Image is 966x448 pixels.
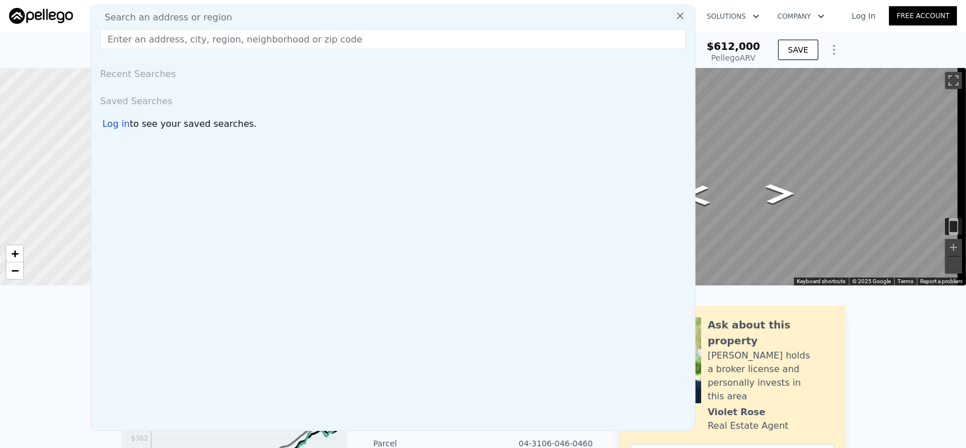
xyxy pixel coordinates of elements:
a: Log In [838,10,889,22]
div: Map [518,68,966,285]
button: Toggle motion tracking [945,218,962,235]
button: Zoom out [945,257,962,274]
a: Zoom out [6,262,23,279]
input: Enter an address, city, region, neighborhood or zip code [100,29,686,49]
path: Go West, E 39th St [753,179,808,209]
div: Ask about this property [708,317,834,349]
tspan: $362 [131,434,148,442]
img: Pellego [9,8,73,24]
div: Log in [102,117,130,131]
span: to see your saved searches. [130,117,256,131]
span: Search an address or region [96,11,232,24]
span: © 2025 Google [852,278,891,284]
button: Show Options [823,39,845,61]
span: − [11,263,19,278]
button: Keyboard shortcuts [797,278,845,285]
div: Violet Rose [708,406,766,419]
button: Solutions [698,6,768,27]
button: Zoom in [945,239,962,256]
div: Real Estate Agent [708,419,789,433]
div: Street View [518,68,966,285]
a: Free Account [889,6,957,25]
button: Company [768,6,834,27]
div: Recent Searches [96,58,690,86]
span: $612,000 [707,40,761,52]
div: Saved Searches [96,86,690,113]
a: Terms [898,278,913,284]
a: Zoom in [6,245,23,262]
a: Report a problem [920,278,963,284]
div: [PERSON_NAME] holds a broker license and personally invests in this area [708,349,834,403]
button: SAVE [778,40,818,60]
button: Toggle fullscreen view [945,72,962,89]
div: Pellego ARV [707,52,761,63]
span: + [11,246,19,261]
